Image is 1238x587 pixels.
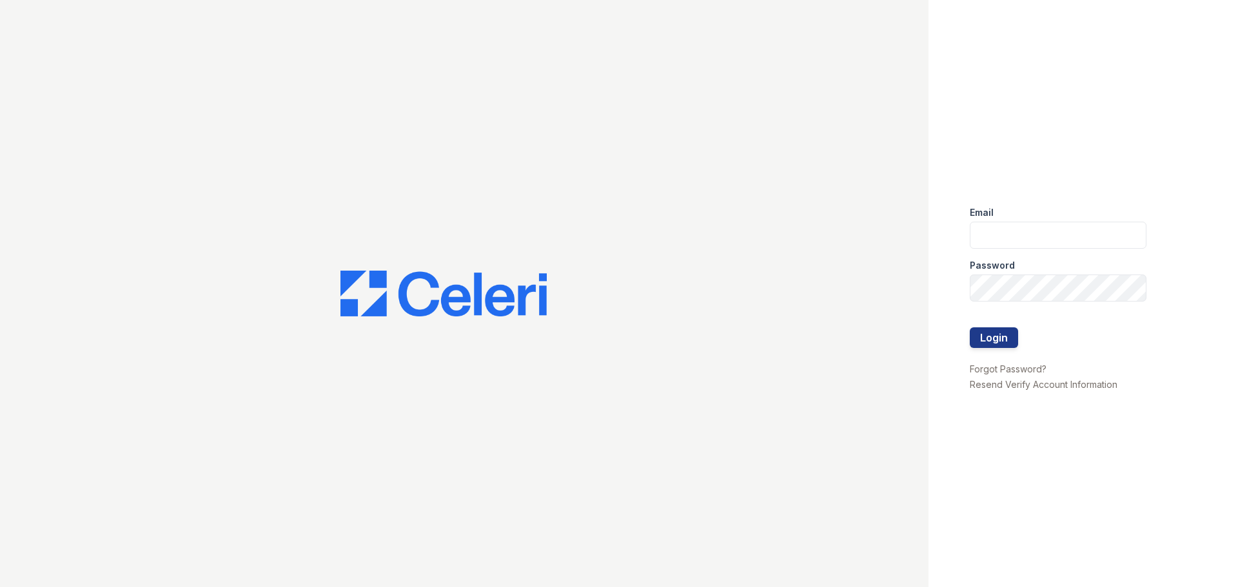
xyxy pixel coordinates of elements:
[970,379,1117,390] a: Resend Verify Account Information
[970,206,994,219] label: Email
[340,271,547,317] img: CE_Logo_Blue-a8612792a0a2168367f1c8372b55b34899dd931a85d93a1a3d3e32e68fde9ad4.png
[970,327,1018,348] button: Login
[970,259,1015,272] label: Password
[970,363,1046,374] a: Forgot Password?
